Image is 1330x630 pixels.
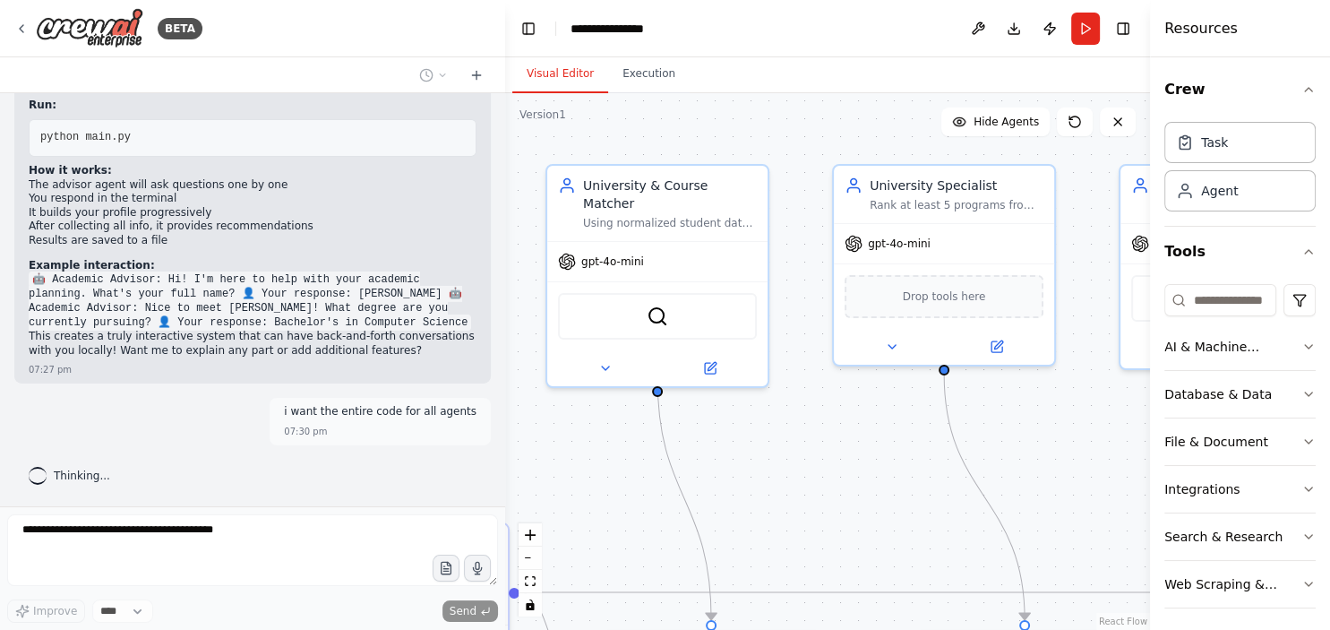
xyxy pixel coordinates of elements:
[1164,575,1301,593] div: Web Scraping & Browsing
[29,272,471,331] code: 🤖 Academic Advisor: Hi! I'm here to help with your academic planning. What's your full name? 👤 Yo...
[158,18,202,39] div: BETA
[29,363,72,376] div: 07:27 pm
[974,115,1039,129] span: Hide Agents
[659,358,760,379] button: Open in side panel
[935,374,1034,619] g: Edge from ae656436-f3f2-4fdb-95a1-9b2677944763 to dcba1f09-d52f-43f1-b69a-b1e12e376045
[1164,338,1301,356] div: AI & Machine Learning
[571,20,656,38] nav: breadcrumb
[54,469,110,483] span: Thinking...
[1099,617,1147,626] a: React Flow attribution
[1164,277,1316,623] div: Tools
[1201,182,1238,200] div: Agent
[519,547,542,570] button: zoom out
[519,523,542,617] div: React Flow controls
[647,306,668,327] img: SerperDevTool
[29,178,476,193] li: The advisor agent will ask questions one by one
[545,164,769,388] div: University & Course MatcherUsing normalized student data, find universities and courses that matc...
[832,164,1056,367] div: University SpecialistRank at least 5 programs from the university matcher output based on suitabi...
[941,108,1050,136] button: Hide Agents
[1164,385,1272,403] div: Database & Data
[519,593,542,617] button: toggle interactivity
[648,377,720,619] g: Edge from c7c1ce5a-6b81-4d70-82f6-564309c0ed48 to 5ae1837b-6442-4c58-b508-6f9025999ab8
[1164,480,1240,498] div: Integrations
[1164,227,1316,277] button: Tools
[442,600,498,622] button: Send
[464,555,491,582] button: Click to speak your automation idea
[1164,115,1316,226] div: Crew
[516,16,541,41] button: Hide left sidebar
[1164,419,1316,465] button: File & Document
[1164,18,1238,39] h4: Resources
[1164,466,1316,513] button: Integrations
[40,131,131,143] span: python main.py
[1164,433,1268,451] div: File & Document
[36,8,143,48] img: Logo
[29,234,476,248] li: Results are saved to a file
[519,108,566,122] div: Version 1
[608,56,690,93] button: Execution
[870,198,1043,212] div: Rank at least 5 programs from the university matcher output based on suitability factors includin...
[1164,65,1316,115] button: Crew
[1164,371,1316,418] button: Database & Data
[29,164,112,177] strong: How it works:
[284,405,476,419] p: i want the entire code for all agents
[946,336,1047,358] button: Open in side panel
[7,600,85,623] button: Improve
[512,56,608,93] button: Visual Editor
[519,523,542,547] button: zoom in
[33,604,77,618] span: Improve
[450,604,476,618] span: Send
[583,177,757,212] div: University & Course Matcher
[29,99,56,111] strong: Run:
[462,65,491,86] button: Start a new chat
[870,177,1043,194] div: University Specialist
[284,425,327,438] div: 07:30 pm
[903,288,986,306] span: Drop tools here
[868,237,931,251] span: gpt-4o-mini
[1111,16,1136,41] button: Hide right sidebar
[29,259,155,272] strong: Example interaction:
[1164,513,1316,560] button: Search & Research
[29,206,476,220] li: It builds your profile progressively
[1164,528,1283,546] div: Search & Research
[1164,324,1316,370] button: AI & Machine Learning
[581,255,644,269] span: gpt-4o-mini
[29,192,476,206] li: You respond in the terminal
[1201,134,1228,151] div: Task
[519,570,542,593] button: fit view
[1164,561,1316,608] button: Web Scraping & Browsing
[29,220,476,234] li: After collecting all info, it provides recommendations
[433,555,459,582] button: Upload files
[29,330,476,358] p: This creates a truly interactive system that can have back-and-forth conversations with you local...
[583,216,757,230] div: Using normalized student data, find universities and courses that match the student's academic pr...
[412,65,455,86] button: Switch to previous chat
